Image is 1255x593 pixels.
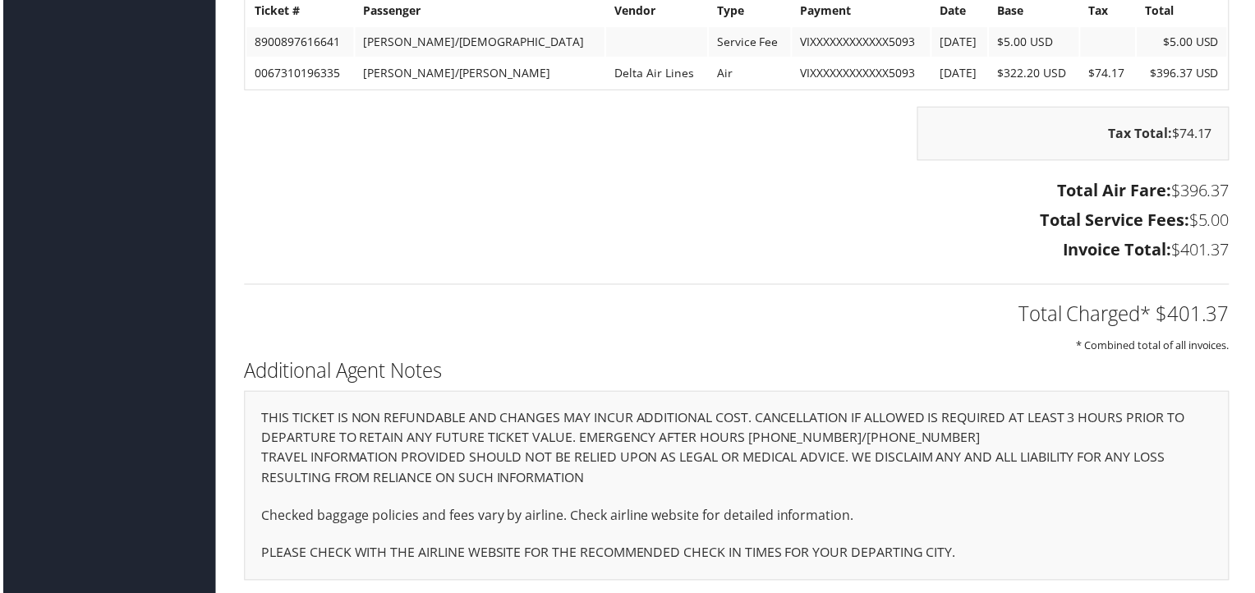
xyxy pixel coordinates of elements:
td: $322.20 USD [991,58,1082,88]
td: [DATE] [934,58,991,88]
td: 8900897616641 [245,27,352,57]
strong: Total Air Fare: [1060,180,1175,202]
td: Service Fee [710,27,792,57]
td: [DATE] [934,27,991,57]
td: VIXXXXXXXXXXXX5093 [793,58,932,88]
td: [PERSON_NAME]/[PERSON_NAME] [354,58,605,88]
small: * Combined total of all invoices. [1079,339,1233,354]
h3: $5.00 [242,209,1233,232]
td: $396.37 USD [1140,58,1230,88]
td: $5.00 USD [991,27,1082,57]
td: Air [710,58,792,88]
td: VIXXXXXXXXXXXX5093 [793,27,932,57]
strong: Invoice Total: [1065,239,1175,261]
h2: Total Charged* $401.37 [242,301,1233,329]
p: TRAVEL INFORMATION PROVIDED SHOULD NOT BE RELIED UPON AS LEGAL OR MEDICAL ADVICE. WE DISCLAIM ANY... [260,449,1216,491]
td: $74.17 [1083,58,1138,88]
strong: Total Service Fees: [1042,209,1193,232]
h3: $401.37 [242,239,1233,262]
h2: Additional Agent Notes [242,358,1233,386]
td: $5.00 USD [1140,27,1230,57]
p: Checked baggage policies and fees vary by airline. Check airline website for detailed information. [260,508,1216,529]
strong: Tax Total: [1111,125,1175,143]
h3: $396.37 [242,180,1233,203]
td: Delta Air Lines [606,58,707,88]
td: [PERSON_NAME]/[DEMOGRAPHIC_DATA] [354,27,605,57]
div: $74.17 [919,107,1233,161]
div: THIS TICKET IS NON REFUNDABLE AND CHANGES MAY INCUR ADDITIONAL COST. CANCELLATION IF ALLOWED IS R... [242,393,1233,583]
td: 0067310196335 [245,58,352,88]
p: PLEASE CHECK WITH THE AIRLINE WEBSITE FOR THE RECOMMENDED CHECK IN TIMES FOR YOUR DEPARTING CITY. [260,545,1216,566]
